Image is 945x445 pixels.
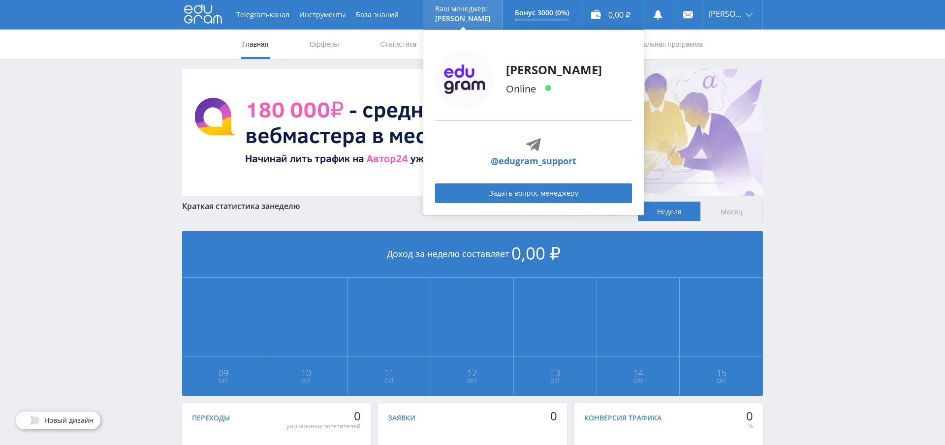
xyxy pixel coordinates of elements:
p: Online [506,82,602,96]
div: 0 [550,409,557,423]
span: 09 [183,369,264,377]
a: @edugram_support [491,154,576,168]
span: Окт [266,377,347,385]
span: Месяц [700,202,763,221]
div: Конверсия трафика [584,414,661,422]
p: [PERSON_NAME] [435,15,491,23]
span: Окт [348,377,430,385]
span: 15 [680,369,762,377]
a: Главная [241,30,269,59]
p: Ваш менеджер: [435,5,491,13]
span: Окт [680,377,762,385]
div: 0 [746,409,753,423]
p: Бонус 3000 (0%) [515,9,569,17]
div: % [746,422,753,430]
div: Краткая статистика за [182,202,566,210]
div: Заявки [388,414,415,422]
span: Новый дизайн [44,416,94,424]
div: Переходы [192,414,230,422]
span: Неделя [638,202,700,221]
a: Офферы [309,30,340,59]
span: 11 [348,369,430,377]
span: 13 [514,369,596,377]
a: Статистика [379,30,417,59]
span: Сегодня [576,202,638,221]
img: BannerAvtor24 [182,69,763,196]
div: уникальных посетителей [286,422,361,430]
span: Окт [183,377,264,385]
span: Окт [514,377,596,385]
span: [PERSON_NAME] [708,10,743,18]
span: 0,00 ₽ [511,241,561,265]
span: 14 [598,369,679,377]
span: 12 [432,369,513,377]
span: неделю [270,201,300,211]
a: Задать вопрос менеджеру [435,183,632,203]
span: Окт [432,377,513,385]
p: [PERSON_NAME] [506,62,602,78]
span: 10 [266,369,347,377]
img: edugram_logo.png [435,50,494,109]
a: Реферальная программа [621,30,704,59]
span: Окт [598,377,679,385]
div: 0 [286,409,361,423]
div: Доход за неделю составляет [182,231,763,278]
